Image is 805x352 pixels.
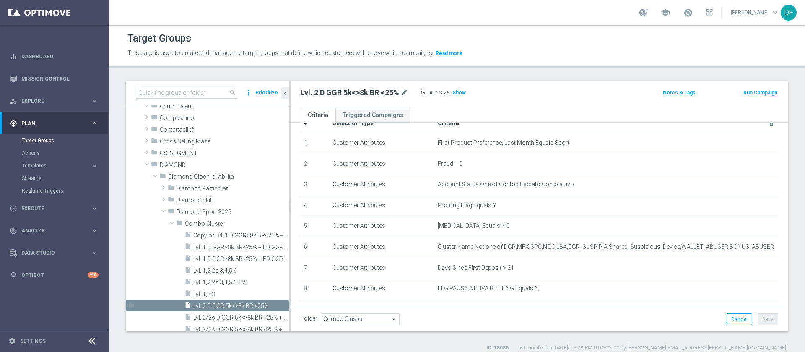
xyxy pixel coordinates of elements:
div: Execute [10,205,91,212]
span: Lvl. 1,2,2s,3,4,5,6 U25 [193,279,289,286]
span: Fraud = 0 [438,160,462,167]
td: Customer Attributes [329,216,434,237]
i: insert_drive_file [184,290,191,300]
i: chevron_left [281,89,289,97]
a: Actions [22,150,87,156]
span: search [229,89,236,96]
i: settings [8,337,16,345]
span: DIAMOND [160,162,289,169]
div: Mission Control [10,68,99,90]
span: Combo Cluster [185,220,289,227]
div: Explore [10,97,91,105]
div: Optibot [10,264,99,286]
div: Templates [22,159,108,172]
div: Templates [22,163,91,168]
input: Quick find group or folder [136,87,238,99]
span: Analyze [21,228,91,233]
i: folder [151,125,158,135]
h1: Target Groups [127,32,191,44]
span: FLG PAUSA ATTIVA BETTING Equals N [438,285,539,292]
td: Customer Attributes [329,154,434,175]
div: Templates keyboard_arrow_right [22,162,99,169]
div: lightbulb Optibot +10 [9,272,99,279]
button: Run Campaign [743,88,778,97]
div: Target Groups [22,134,108,147]
span: Templates [22,163,82,168]
div: Plan [10,120,91,127]
button: Prioritize [254,87,279,99]
td: Customer Attributes [329,279,434,300]
i: insert_drive_file [184,243,191,253]
button: Data Studio keyboard_arrow_right [9,250,99,256]
div: Streams [22,172,108,185]
label: ID: 18086 [486,344,509,352]
label: Folder [301,315,317,322]
i: folder [151,137,158,147]
div: Data Studio [10,249,91,257]
span: Criteria [438,120,459,126]
span: Diamond Sport 2025 [177,209,289,216]
a: Streams [22,175,87,182]
i: more_vert [244,87,253,99]
td: 4 [301,196,329,216]
i: mode_edit [401,88,408,98]
span: Lvl. 1 D GGR&gt;8k BR&lt;25% &#x2B; ED GGR&gt;3k BR&lt;20% [193,244,289,251]
span: Profiling Flag Equals Y [438,202,496,209]
button: equalizer Dashboard [9,53,99,60]
span: [MEDICAL_DATA] Equals NO [438,222,510,229]
div: Analyze [10,227,91,235]
span: Compleanno [160,115,289,122]
span: keyboard_arrow_down [771,8,780,17]
div: Actions [22,147,108,159]
span: Account Status One of Conto bloccato,Conto attivo [438,181,574,188]
button: chevron_left [281,87,289,99]
a: Triggered Campaigns [335,108,410,123]
label: : [449,89,451,96]
i: keyboard_arrow_right [91,204,99,212]
span: Data Studio [21,250,91,256]
span: Execute [21,206,91,211]
span: Lvl. 1 D GGR&gt;8k BR&lt;25% &#x2B; ED GGR&gt;3k BR&lt;20% U25 [193,256,289,263]
td: Customer Attributes [329,300,434,321]
button: track_changes Analyze keyboard_arrow_right [9,227,99,234]
td: 7 [301,258,329,279]
label: Last modified on [DATE] at 3:29 PM UTC+02:00 by [PERSON_NAME][EMAIL_ADDRESS][PERSON_NAME][DOMAIN_... [516,344,786,352]
a: Target Groups [22,137,87,144]
i: folder [168,184,174,194]
button: Save [758,313,778,325]
a: [PERSON_NAME]keyboard_arrow_down [730,6,781,19]
span: Diamond Skill [177,197,289,204]
a: Settings [20,339,46,344]
i: track_changes [10,227,17,235]
td: 8 [301,279,329,300]
i: insert_drive_file [184,302,191,311]
i: folder [151,161,158,170]
span: Copy of Lvl. 1 D GGR&gt;8k BR&lt;25% &#x2B; ED GGR&gt;3k BR&lt;20% [193,232,289,239]
i: insert_drive_file [184,255,191,264]
td: 6 [301,237,329,258]
i: delete_forever [768,120,775,127]
span: Diamond Giochi di Abilit&#xE0; [168,173,289,180]
button: Mission Control [9,76,99,82]
span: First Product Preference, Last Month Equals Sport [438,139,569,146]
i: keyboard_arrow_right [91,119,99,127]
i: keyboard_arrow_right [91,227,99,235]
span: Monetary Satisfaction Index, Last Month < 100% [438,306,564,313]
i: equalizer [10,53,17,60]
div: person_search Explore keyboard_arrow_right [9,98,99,104]
span: Lvl. 1,2,2s,3,4,5,6 [193,267,289,274]
span: Explore [21,99,91,104]
h2: Lvl. 2 D GGR 5k<>8k BR <25% [301,88,399,98]
i: folder [176,219,183,229]
td: Customer Attributes [329,133,434,154]
a: Dashboard [21,45,99,68]
td: Customer Attributes [329,196,434,216]
i: person_search [10,97,17,105]
div: +10 [88,272,99,278]
span: Lvl. 1,2,3 [193,291,289,298]
span: This page is used to create and manage the target groups that define which customers will receive... [127,50,434,56]
td: 1 [301,133,329,154]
